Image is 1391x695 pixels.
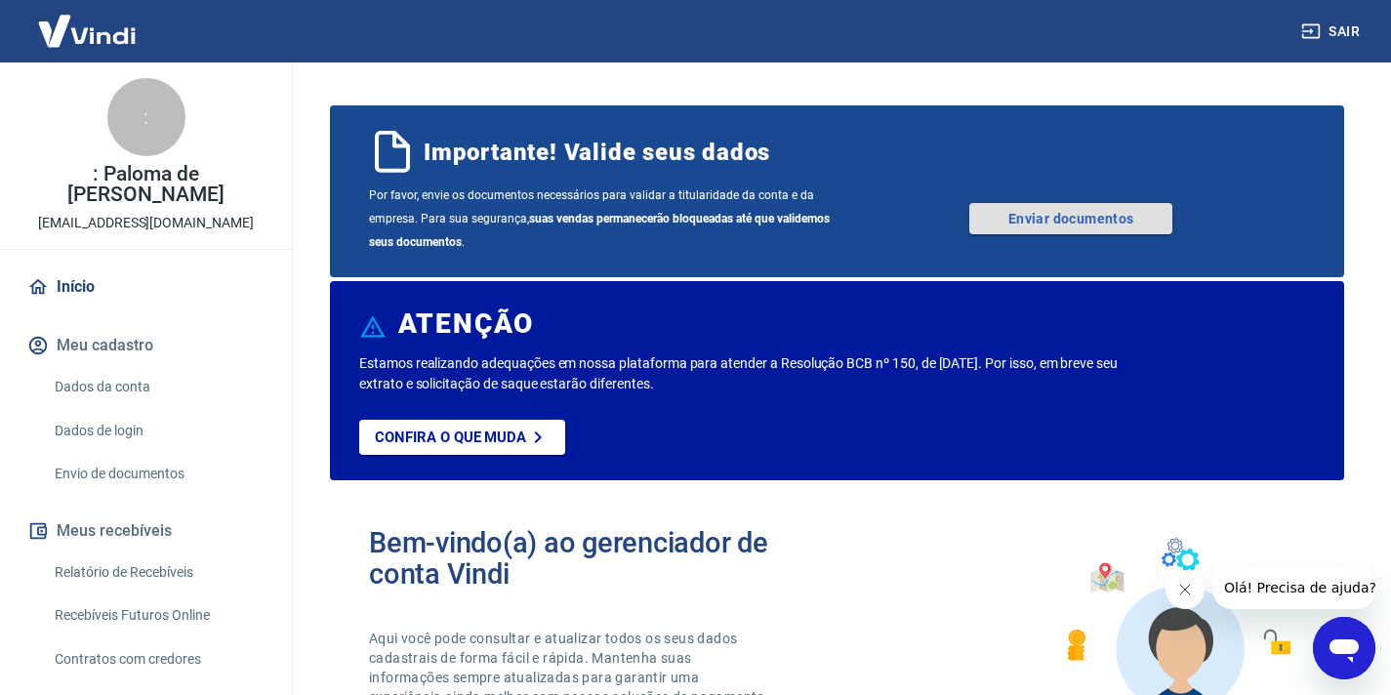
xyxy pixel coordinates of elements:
button: Meus recebíveis [23,510,268,552]
a: Início [23,266,268,308]
p: Confira o que muda [375,429,526,446]
a: Relatório de Recebíveis [47,552,268,593]
a: Confira o que muda [359,420,565,455]
iframe: Fechar mensagem [1166,570,1205,609]
h2: Bem-vindo(a) ao gerenciador de conta Vindi [369,527,838,590]
p: Estamos realizando adequações em nossa plataforma para atender a Resolução BCB nº 150, de [DATE].... [359,353,1124,394]
iframe: Mensagem da empresa [1212,566,1375,609]
a: Contratos com credores [47,639,268,679]
button: Sair [1297,14,1368,50]
h6: ATENÇÃO [398,314,534,334]
div: : [107,78,185,156]
button: Meu cadastro [23,324,268,367]
a: Dados da conta [47,367,268,407]
a: Dados de login [47,411,268,451]
span: Olá! Precisa de ajuda? [12,14,164,29]
iframe: Botão para abrir a janela de mensagens [1313,617,1375,679]
a: Recebíveis Futuros Online [47,595,268,635]
a: Envio de documentos [47,454,268,494]
b: suas vendas permanecerão bloqueadas até que validemos seus documentos [369,212,830,249]
span: Por favor, envie os documentos necessários para validar a titularidade da conta e da empresa. Par... [369,184,838,254]
p: [EMAIL_ADDRESS][DOMAIN_NAME] [38,213,254,233]
span: Importante! Valide seus dados [424,137,770,168]
img: Vindi [23,1,150,61]
p: : Paloma de [PERSON_NAME] [16,164,276,205]
a: Enviar documentos [969,203,1172,234]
